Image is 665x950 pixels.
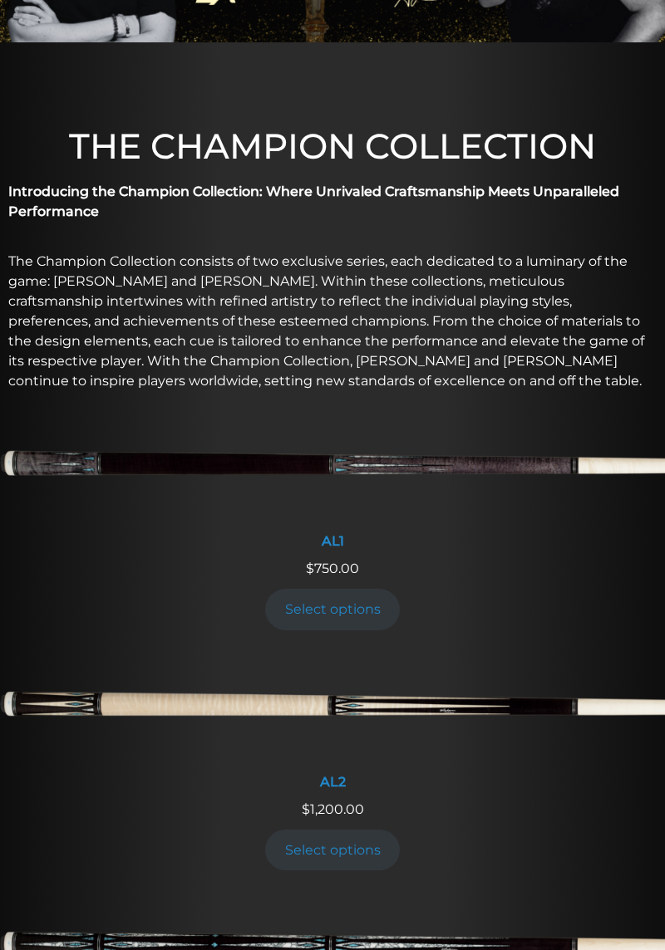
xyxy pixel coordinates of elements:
span: 750.00 [306,561,359,576]
a: Add to cart: “AL2” [265,830,400,870]
span: 1,200.00 [302,801,364,817]
strong: Introducing the Champion Collection: Where Unrivaled Craftsmanship Meets Unparalleled Performance [8,184,619,219]
p: The Champion Collection consists of two exclusive series, each dedicated to a luminary of the gam... [8,252,657,391]
a: Add to cart: “AL1” [265,589,400,629]
span: $ [306,561,314,576]
span: $ [302,801,310,817]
